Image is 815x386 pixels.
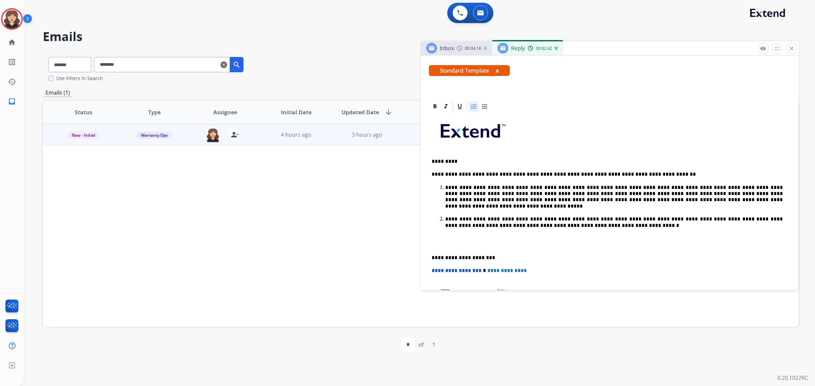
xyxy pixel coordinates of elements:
span: Assignee [213,108,237,116]
mat-icon: list_alt [8,58,16,66]
p: 0.20.1027RC [777,374,808,382]
span: Status [75,108,92,116]
mat-icon: close [789,45,795,52]
span: 00:04:16 [465,46,481,51]
mat-icon: arrow_downward [384,108,393,116]
mat-icon: home [8,38,16,46]
div: Bold [430,101,440,112]
span: 3 hours ago [352,131,382,138]
mat-icon: person_remove [231,131,239,139]
div: 1 [427,338,441,351]
span: Warranty Ops [137,132,172,139]
span: New - Initial [68,132,99,139]
div: Underline [455,101,465,112]
span: 4 hours ago [281,131,311,138]
span: Type [148,108,161,116]
h2: Emails [43,30,799,43]
span: Inbox [440,44,454,52]
span: Standard Template [429,65,510,76]
mat-icon: inbox [8,97,16,105]
span: Updated Date [342,108,379,116]
span: Initial Date [281,108,311,116]
div: Italic [441,101,451,112]
div: Bullet List [479,101,490,112]
div: Ordered List [469,101,479,112]
mat-icon: fullscreen [774,45,780,52]
mat-icon: remove_red_eye [760,45,766,52]
img: agent-avatar [206,128,220,142]
div: of [418,341,423,349]
p: Emails (1) [43,89,73,97]
label: Use Filters In Search [56,75,103,82]
img: avatar [2,9,21,28]
span: 00:02:42 [536,46,552,51]
mat-icon: history [8,78,16,86]
mat-icon: search [233,61,241,69]
mat-icon: clear [220,61,227,69]
span: Reply [511,44,525,52]
button: x [496,66,499,75]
